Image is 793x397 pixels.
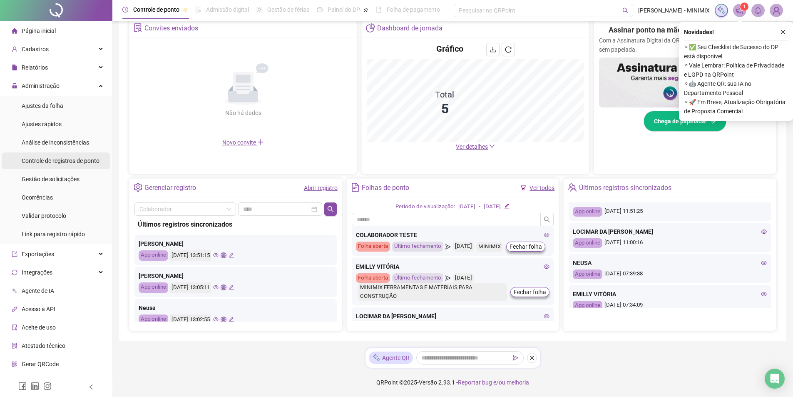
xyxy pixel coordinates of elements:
[139,239,333,248] div: [PERSON_NAME]
[134,183,142,192] span: setting
[170,315,211,325] div: [DATE] 13:02:55
[372,353,380,362] img: sparkle-icon.fc2bf0ac1784a2077858766a79e2daf3.svg
[392,242,443,252] div: Último fechamento
[458,379,529,386] span: Reportar bug e/ou melhoria
[183,7,188,12] span: pushpin
[573,238,602,248] div: App online
[22,64,48,71] span: Relatórios
[684,27,714,37] span: Novidades !
[514,287,546,297] span: Fechar folha
[22,82,60,89] span: Administração
[445,242,451,252] span: send
[684,97,788,116] span: ⚬ 🚀 Em Breve, Atualização Obrigatória de Proposta Comercial
[221,317,226,322] span: global
[22,342,65,349] span: Atestado técnico
[387,6,440,13] span: Folha de pagamento
[363,7,368,12] span: pushpin
[22,231,85,237] span: Link para registro rápido
[12,342,17,348] span: solution
[122,7,128,12] span: clock-circle
[356,273,390,283] div: Folha aberta
[573,258,767,267] div: NEUSA
[599,36,771,54] p: Com a Assinatura Digital da QR, sua gestão fica mais ágil, segura e sem papelada.
[395,202,455,211] div: Período de visualização:
[504,203,510,209] span: edit
[376,7,382,12] span: book
[12,64,17,70] span: file
[356,262,550,271] div: EMILLY VITÓRIA
[22,251,54,257] span: Exportações
[573,290,767,299] div: EMILLY VITÓRIA
[684,42,788,61] span: ⚬ ✅ Seu Checklist de Sucesso do DP está disponível
[484,202,501,211] div: [DATE]
[609,24,761,36] h2: Assinar ponto na mão? Isso ficou no passado!
[22,102,63,109] span: Ajustes da folha
[573,301,767,310] div: [DATE] 07:34:09
[770,4,783,17] img: 94444
[351,183,360,192] span: file-text
[754,7,762,14] span: bell
[112,368,793,397] footer: QRPoint © 2025 - 2.93.1 -
[573,227,767,236] div: LOCIMAR DA [PERSON_NAME]
[133,6,179,13] span: Controle de ponto
[358,283,507,301] div: MINIMIX FERRAMENTAS E MATERIAIS PARA CONSTRUÇÃO
[419,379,437,386] span: Versão
[22,139,89,146] span: Análise de inconsistências
[453,242,474,252] div: [DATE]
[684,79,788,97] span: ⚬ 🤖 Agente QR: sua IA no Departamento Pessoal
[573,270,602,279] div: App online
[22,269,52,276] span: Integrações
[436,43,463,55] h4: Gráfico
[392,273,443,283] div: Último fechamento
[229,252,234,258] span: edit
[684,61,788,79] span: ⚬ Vale Lembrar: Política de Privacidade e LGPD na QRPoint
[22,46,49,52] span: Cadastros
[139,315,168,325] div: App online
[12,82,17,88] span: lock
[213,317,219,322] span: eye
[12,27,17,33] span: home
[43,382,52,390] span: instagram
[257,139,264,145] span: plus
[134,23,142,32] span: solution
[366,23,375,32] span: pie-chart
[780,29,786,35] span: close
[144,21,198,35] div: Convites enviados
[139,271,333,280] div: [PERSON_NAME]
[22,176,80,182] span: Gestão de solicitações
[510,287,549,297] button: Fechar folha
[12,46,17,52] span: user-add
[22,212,66,219] span: Validar protocolo
[513,355,519,361] span: send
[506,242,545,252] button: Fechar folha
[362,181,409,195] div: Folhas de ponto
[22,194,53,201] span: Ocorrências
[22,324,56,331] span: Aceite de uso
[12,324,17,330] span: audit
[139,303,333,312] div: Neusa
[573,238,767,248] div: [DATE] 11:00:16
[568,183,577,192] span: team
[573,301,602,310] div: App online
[377,21,442,35] div: Dashboard de jornada
[490,46,496,53] span: download
[22,306,55,312] span: Acesso à API
[139,282,168,293] div: App online
[139,250,168,261] div: App online
[710,118,716,124] span: arrow-right
[267,6,309,13] span: Gestão de férias
[327,206,334,212] span: search
[195,7,201,12] span: file-done
[544,216,550,223] span: search
[12,306,17,312] span: api
[456,143,488,150] span: Ver detalhes
[761,229,767,235] span: eye
[213,285,219,290] span: eye
[579,181,671,195] div: Últimos registros sincronizados
[456,143,495,150] a: Ver detalhes down
[356,312,550,321] div: LOCIMAR DA [PERSON_NAME]
[743,4,746,10] span: 1
[458,202,475,211] div: [DATE]
[206,6,249,13] span: Admissão digital
[529,355,535,361] span: close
